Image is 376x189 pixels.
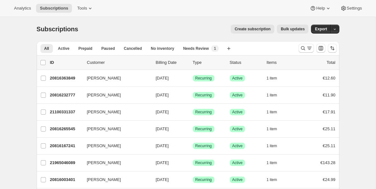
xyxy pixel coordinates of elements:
button: [PERSON_NAME] [83,107,147,117]
span: 1 item [267,126,277,132]
span: 1 [214,46,216,51]
span: Recurring [195,177,212,182]
p: 20816167241 [50,143,82,149]
span: All [44,46,49,51]
span: Recurring [195,110,212,115]
button: Search and filter results [299,44,314,53]
p: Billing Date [156,59,188,66]
div: 20816265545[PERSON_NAME][DATE]SuccessRecurringSuccessActive1 item€25.11 [50,125,336,133]
span: Recurring [195,143,212,148]
button: Help [306,4,335,13]
p: Customer [87,59,151,66]
button: [PERSON_NAME] [83,175,147,185]
span: Bulk updates [281,26,305,32]
span: €143.28 [321,160,336,165]
div: IDCustomerBilling DateTypeStatusItemsTotal [50,59,336,66]
button: [PERSON_NAME] [83,73,147,83]
div: 21965046089[PERSON_NAME][DATE]SuccessRecurringSuccessActive1 item€143.28 [50,158,336,167]
span: Export [315,26,327,32]
span: Active [232,110,243,115]
button: [PERSON_NAME] [83,90,147,100]
span: Needs Review [183,46,209,51]
span: Settings [347,6,362,11]
button: Analytics [10,4,35,13]
button: Bulk updates [277,25,308,34]
span: Active [58,46,69,51]
span: [PERSON_NAME] [87,126,121,132]
button: 1 item [267,175,284,184]
p: 20816265545 [50,126,82,132]
span: Paused [101,46,115,51]
span: Active [232,143,243,148]
button: 1 item [267,74,284,83]
div: 20816167241[PERSON_NAME][DATE]SuccessRecurringSuccessActive1 item€25.11 [50,141,336,150]
button: 1 item [267,91,284,100]
span: Active [232,76,243,81]
span: Active [232,93,243,98]
button: Subscriptions [36,4,72,13]
span: Prepaid [78,46,92,51]
span: Analytics [14,6,31,11]
button: Export [311,25,331,34]
span: [PERSON_NAME] [87,109,121,115]
span: 1 item [267,76,277,81]
button: Create new view [224,44,234,53]
div: Type [193,59,225,66]
span: [DATE] [156,93,169,97]
span: €24.99 [323,177,336,182]
div: 20816232777[PERSON_NAME][DATE]SuccessRecurringSuccessActive1 item€11.90 [50,91,336,100]
p: Status [230,59,262,66]
span: Recurring [195,126,212,132]
button: Sort the results [328,44,337,53]
span: €25.11 [323,126,336,131]
span: [DATE] [156,143,169,148]
span: No inventory [151,46,174,51]
span: [DATE] [156,110,169,114]
span: [PERSON_NAME] [87,143,121,149]
div: 20816363849[PERSON_NAME][DATE]SuccessRecurringSuccessActive1 item€12.60 [50,74,336,83]
span: €25.11 [323,143,336,148]
span: 1 item [267,160,277,165]
button: 1 item [267,108,284,117]
span: [DATE] [156,177,169,182]
span: Active [232,160,243,165]
span: [PERSON_NAME] [87,177,121,183]
span: Active [232,126,243,132]
button: 1 item [267,158,284,167]
span: [DATE] [156,160,169,165]
div: 20816003401[PERSON_NAME][DATE]SuccessRecurringSuccessActive1 item€24.99 [50,175,336,184]
p: 20816363849 [50,75,82,81]
span: Tools [77,6,87,11]
span: 1 item [267,93,277,98]
span: €12.60 [323,76,336,80]
span: Subscriptions [40,6,68,11]
span: Active [232,177,243,182]
span: Help [316,6,325,11]
button: 1 item [267,141,284,150]
button: Tools [73,4,97,13]
span: Subscriptions [37,26,78,33]
button: Settings [336,4,366,13]
div: 21100331337[PERSON_NAME][DATE]SuccessRecurringSuccessActive1 item€17.91 [50,108,336,117]
span: 1 item [267,143,277,148]
span: Cancelled [124,46,142,51]
button: [PERSON_NAME] [83,141,147,151]
p: 20816232777 [50,92,82,98]
p: Total [327,59,335,66]
span: Create subscription [235,26,271,32]
p: 21965046089 [50,160,82,166]
p: 21100331337 [50,109,82,115]
p: 20816003401 [50,177,82,183]
span: Recurring [195,160,212,165]
button: [PERSON_NAME] [83,158,147,168]
span: [PERSON_NAME] [87,92,121,98]
span: Recurring [195,93,212,98]
button: Customize table column order and visibility [316,44,325,53]
span: 1 item [267,110,277,115]
span: Recurring [195,76,212,81]
span: [PERSON_NAME] [87,75,121,81]
button: Create subscription [231,25,274,34]
button: 1 item [267,125,284,133]
span: 1 item [267,177,277,182]
button: [PERSON_NAME] [83,124,147,134]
